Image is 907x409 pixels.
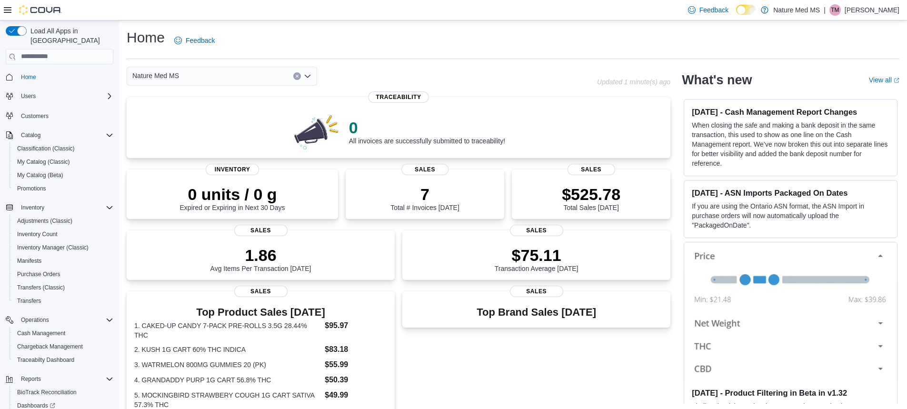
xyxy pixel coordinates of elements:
span: Promotions [17,185,46,192]
span: My Catalog (Beta) [13,170,113,181]
img: 0 [292,112,341,150]
span: Cash Management [13,328,113,339]
button: Transfers [10,294,117,308]
p: Nature Med MS [773,4,820,16]
a: Home [17,71,40,83]
button: Catalog [17,130,44,141]
span: My Catalog (Beta) [17,171,63,179]
span: My Catalog (Classic) [13,156,113,168]
a: Chargeback Management [13,341,87,352]
span: Inventory Manager (Classic) [17,244,89,251]
button: Users [17,90,40,102]
input: Dark Mode [736,5,756,15]
span: Chargeback Management [17,343,83,350]
span: Feedback [699,5,728,15]
span: Home [21,73,36,81]
p: $75.11 [495,246,578,265]
a: Feedback [684,0,732,20]
button: Reports [2,372,117,386]
button: Open list of options [304,72,311,80]
span: Catalog [21,131,40,139]
p: 7 [390,185,459,204]
span: Catalog [17,130,113,141]
button: Operations [17,314,53,326]
dt: 4. GRANDADDY PURP 1G CART 56.8% THC [134,375,321,385]
h3: Top Brand Sales [DATE] [477,307,596,318]
h3: [DATE] - Cash Management Report Changes [692,107,889,117]
button: Adjustments (Classic) [10,214,117,228]
a: My Catalog (Beta) [13,170,67,181]
a: BioTrack Reconciliation [13,387,80,398]
p: If you are using the Ontario ASN format, the ASN Import in purchase orders will now automatically... [692,201,889,230]
dd: $50.39 [325,374,387,386]
button: My Catalog (Beta) [10,169,117,182]
a: View allExternal link [869,76,899,84]
h3: [DATE] - Product Filtering in Beta in v1.32 [692,388,889,398]
a: Customers [17,110,52,122]
span: Promotions [13,183,113,194]
h3: [DATE] - ASN Imports Packaged On Dates [692,188,889,198]
span: Reports [17,373,113,385]
a: Promotions [13,183,50,194]
div: All invoices are successfully submitted to traceability! [349,118,505,145]
span: My Catalog (Classic) [17,158,70,166]
span: Customers [17,110,113,121]
span: Inventory Manager (Classic) [13,242,113,253]
span: Transfers [13,295,113,307]
button: Classification (Classic) [10,142,117,155]
span: Inventory [17,202,113,213]
button: Promotions [10,182,117,195]
span: Operations [17,314,113,326]
span: Transfers (Classic) [17,284,65,291]
p: | [824,4,826,16]
a: Inventory Count [13,229,61,240]
div: Total # Invoices [DATE] [390,185,459,211]
span: Traceabilty Dashboard [17,356,74,364]
h2: What's new [682,72,752,88]
span: Users [21,92,36,100]
dd: $49.99 [325,389,387,401]
span: Cash Management [17,329,65,337]
button: My Catalog (Classic) [10,155,117,169]
button: Inventory Count [10,228,117,241]
a: Manifests [13,255,45,267]
svg: External link [894,78,899,83]
p: [PERSON_NAME] [845,4,899,16]
button: Purchase Orders [10,268,117,281]
span: Customers [21,112,49,120]
dt: 1. CAKED-UP CANDY 7-PACK PRE-ROLLS 3.5G 28.44% THC [134,321,321,340]
button: Inventory Manager (Classic) [10,241,117,254]
span: Reports [21,375,41,383]
button: Chargeback Management [10,340,117,353]
div: Total Sales [DATE] [562,185,620,211]
p: When closing the safe and making a bank deposit in the same transaction, this used to show as one... [692,120,889,168]
button: Clear input [293,72,301,80]
span: Sales [234,286,288,297]
h3: Top Product Sales [DATE] [134,307,387,318]
a: My Catalog (Classic) [13,156,74,168]
button: Transfers (Classic) [10,281,117,294]
button: Users [2,90,117,103]
p: Updated 1 minute(s) ago [597,78,670,86]
button: Inventory [2,201,117,214]
span: Transfers (Classic) [13,282,113,293]
a: Transfers (Classic) [13,282,69,293]
span: Manifests [17,257,41,265]
button: Manifests [10,254,117,268]
a: Traceabilty Dashboard [13,354,78,366]
span: Adjustments (Classic) [13,215,113,227]
span: Home [17,71,113,83]
dt: 2. KUSH 1G CART 60% THC INDICA [134,345,321,354]
span: Load All Apps in [GEOGRAPHIC_DATA] [27,26,113,45]
span: Operations [21,316,49,324]
a: Purchase Orders [13,269,64,280]
img: Cova [19,5,62,15]
button: Customers [2,109,117,122]
button: Home [2,70,117,84]
span: BioTrack Reconciliation [13,387,113,398]
a: Transfers [13,295,45,307]
span: Traceability [369,91,429,103]
a: Feedback [170,31,219,50]
span: Sales [510,286,563,297]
